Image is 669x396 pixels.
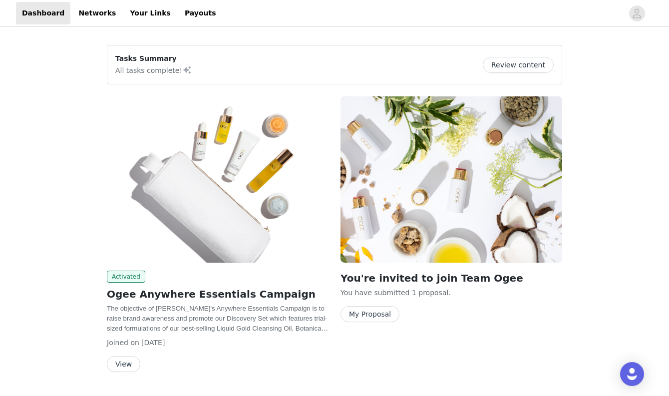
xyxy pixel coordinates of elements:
h2: Ogee Anywhere Essentials Campaign [107,287,329,302]
span: Joined on [107,339,139,347]
span: The objective of [PERSON_NAME]'s Anywhere Essentials Campaign is to raise brand awareness and pro... [107,305,328,352]
div: Open Intercom Messenger [620,362,644,386]
a: Networks [72,2,122,24]
p: All tasks complete! [115,64,192,76]
h2: You're invited to join Team Ogee [340,271,562,286]
a: Payouts [179,2,222,24]
a: Your Links [124,2,177,24]
a: Dashboard [16,2,70,24]
img: Ogee [107,96,329,263]
span: Activated [107,271,145,283]
span: [DATE] [141,339,165,347]
p: You have submitted 1 proposal . [340,288,562,298]
div: avatar [632,5,642,21]
img: Ogee [340,96,562,263]
button: View [107,356,140,372]
button: My Proposal [340,306,399,322]
p: Tasks Summary [115,53,192,64]
button: Review content [483,57,554,73]
a: View [107,361,140,368]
